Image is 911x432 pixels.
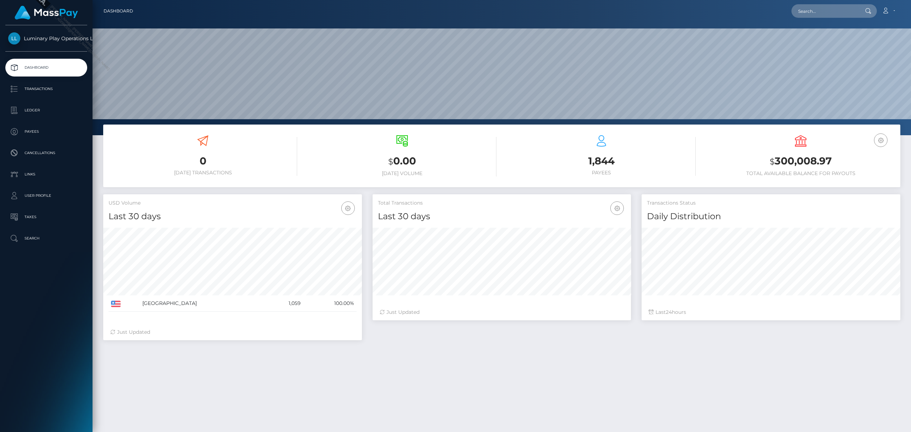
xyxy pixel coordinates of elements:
[5,101,87,119] a: Ledger
[388,157,393,167] small: $
[8,148,84,158] p: Cancellations
[507,170,696,176] h6: Payees
[140,295,267,312] td: [GEOGRAPHIC_DATA]
[5,35,87,42] span: Luminary Play Operations Limited
[380,309,624,316] div: Just Updated
[8,62,84,73] p: Dashboard
[8,233,84,244] p: Search
[8,126,84,137] p: Payees
[5,208,87,226] a: Taxes
[8,169,84,180] p: Links
[15,6,78,20] img: MassPay Logo
[507,154,696,168] h3: 1,844
[111,301,121,307] img: US.png
[303,295,357,312] td: 100.00%
[5,59,87,77] a: Dashboard
[649,309,893,316] div: Last hours
[5,123,87,141] a: Payees
[5,80,87,98] a: Transactions
[5,187,87,205] a: User Profile
[647,210,895,223] h4: Daily Distribution
[308,170,496,177] h6: [DATE] Volume
[647,200,895,207] h5: Transactions Status
[378,200,626,207] h5: Total Transactions
[706,170,895,177] h6: Total Available Balance for Payouts
[308,154,496,169] h3: 0.00
[666,309,672,315] span: 24
[5,165,87,183] a: Links
[5,230,87,247] a: Search
[8,84,84,94] p: Transactions
[109,200,357,207] h5: USD Volume
[104,4,133,19] a: Dashboard
[267,295,303,312] td: 1,059
[8,190,84,201] p: User Profile
[109,154,297,168] h3: 0
[706,154,895,169] h3: 300,008.97
[109,170,297,176] h6: [DATE] Transactions
[8,32,20,44] img: Luminary Play Operations Limited
[791,4,858,18] input: Search...
[8,212,84,222] p: Taxes
[5,144,87,162] a: Cancellations
[378,210,626,223] h4: Last 30 days
[110,328,355,336] div: Just Updated
[109,210,357,223] h4: Last 30 days
[8,105,84,116] p: Ledger
[770,157,775,167] small: $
